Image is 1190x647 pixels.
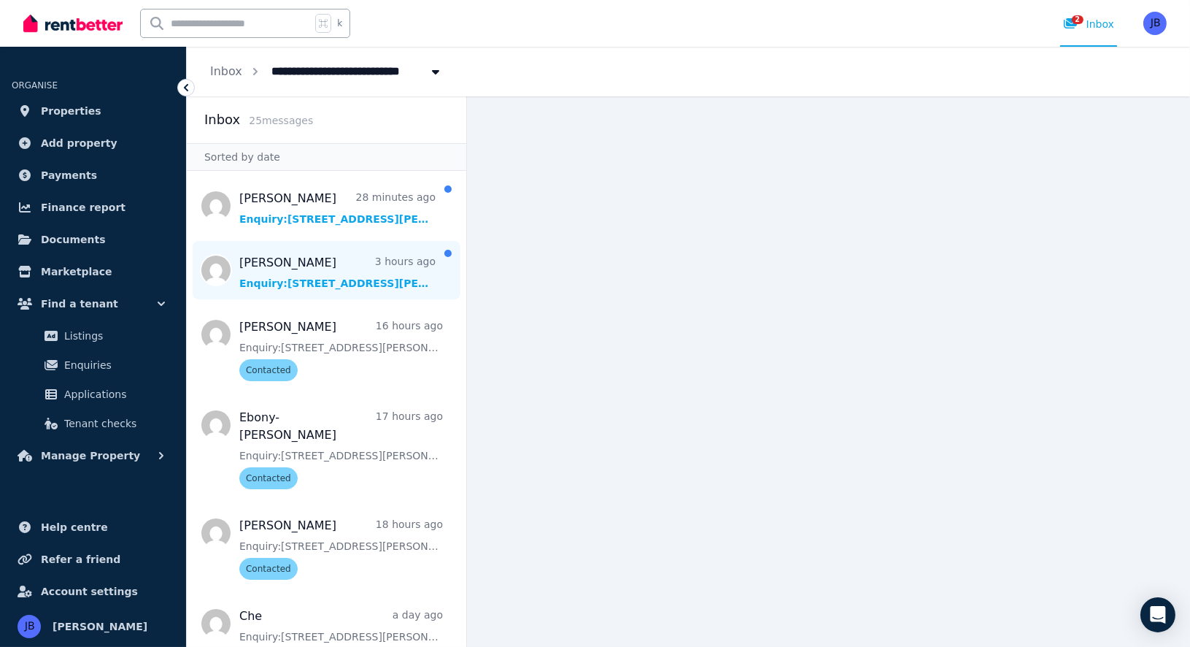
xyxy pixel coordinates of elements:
[23,12,123,34] img: RentBetter
[1072,15,1083,24] span: 2
[12,545,174,574] a: Refer a friend
[239,254,436,291] a: [PERSON_NAME]3 hours agoEnquiry:[STREET_ADDRESS][PERSON_NAME] Scrub.
[41,166,97,184] span: Payments
[12,257,174,286] a: Marketplace
[204,110,240,130] h2: Inbox
[249,115,313,126] span: 25 message s
[337,18,342,29] span: k
[1143,12,1167,35] img: Jeremy Baker
[41,551,120,568] span: Refer a friend
[1140,597,1175,632] div: Open Intercom Messenger
[41,518,108,536] span: Help centre
[12,513,174,542] a: Help centre
[12,193,174,222] a: Finance report
[12,289,174,318] button: Find a tenant
[12,80,58,91] span: ORGANISE
[12,577,174,606] a: Account settings
[239,517,443,580] a: [PERSON_NAME]18 hours agoEnquiry:[STREET_ADDRESS][PERSON_NAME] Scrub.Contacted
[41,134,117,152] span: Add property
[187,171,466,647] nav: Message list
[18,380,169,409] a: Applications
[41,583,138,600] span: Account settings
[12,161,174,190] a: Payments
[64,415,163,432] span: Tenant checks
[41,263,112,280] span: Marketplace
[41,102,101,120] span: Properties
[64,386,163,403] span: Applications
[12,96,174,126] a: Properties
[12,225,174,254] a: Documents
[18,351,169,380] a: Enquiries
[18,321,169,351] a: Listings
[18,409,169,438] a: Tenant checks
[12,129,174,158] a: Add property
[64,327,163,345] span: Listings
[41,199,125,216] span: Finance report
[41,231,106,248] span: Documents
[12,441,174,470] button: Manage Property
[239,409,443,489] a: Ebony-[PERSON_NAME]17 hours agoEnquiry:[STREET_ADDRESS][PERSON_NAME] Scrub.Contacted
[239,190,436,226] a: [PERSON_NAME]28 minutes agoEnquiry:[STREET_ADDRESS][PERSON_NAME] Scrub.
[41,295,118,313] span: Find a tenant
[1063,17,1114,31] div: Inbox
[239,318,443,381] a: [PERSON_NAME]16 hours agoEnquiry:[STREET_ADDRESS][PERSON_NAME] Scrub.Contacted
[64,356,163,374] span: Enquiries
[41,447,140,464] span: Manage Property
[187,47,466,96] nav: Breadcrumb
[18,615,41,638] img: Jeremy Baker
[187,143,466,171] div: Sorted by date
[53,618,147,635] span: [PERSON_NAME]
[210,64,242,78] a: Inbox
